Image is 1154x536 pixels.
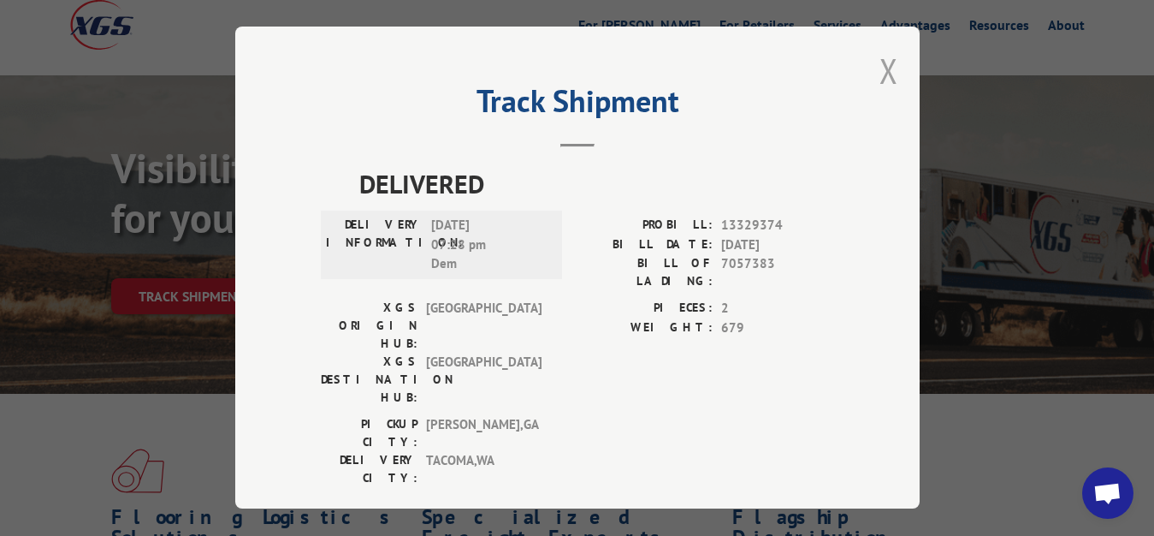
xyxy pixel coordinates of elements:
span: [GEOGRAPHIC_DATA] [426,353,541,407]
div: Open chat [1082,468,1133,519]
label: DELIVERY INFORMATION: [326,216,423,274]
span: 13329374 [721,216,834,235]
span: DELIVERED [359,164,834,203]
span: 679 [721,319,834,338]
span: 7057383 [721,254,834,290]
label: DELIVERY CITY: [321,451,417,487]
span: [DATE] [721,235,834,255]
span: TACOMA , WA [426,451,541,487]
label: BILL OF LADING: [577,254,713,290]
label: PROBILL: [577,216,713,235]
label: WEIGHT: [577,319,713,338]
button: Close modal [879,48,898,93]
label: XGS ORIGIN HUB: [321,299,417,353]
span: [GEOGRAPHIC_DATA] [426,299,541,353]
label: PIECES: [577,299,713,319]
label: BILL DATE: [577,235,713,255]
h2: Track Shipment [321,89,834,122]
label: XGS DESTINATION HUB: [321,353,417,407]
span: 2 [721,299,834,319]
span: [PERSON_NAME] , GA [426,415,541,451]
label: PICKUP CITY: [321,415,417,451]
span: [DATE] 07:28 pm Dem [431,216,547,274]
